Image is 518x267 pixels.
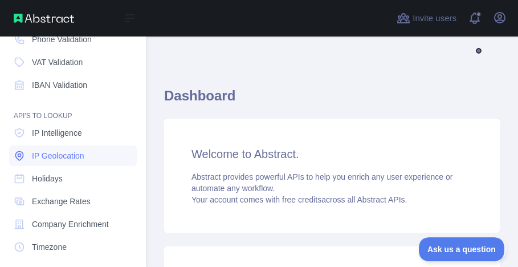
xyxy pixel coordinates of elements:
[9,29,137,50] a: Phone Validation
[9,237,137,257] a: Timezone
[14,14,74,23] img: Abstract API
[9,52,137,72] a: VAT Validation
[191,195,407,204] span: Your account comes with across all Abstract APIs.
[32,173,63,184] span: Holidays
[9,191,137,212] a: Exchange Rates
[32,219,109,230] span: Company Enrichment
[9,123,137,143] a: IP Intelligence
[9,168,137,189] a: Holidays
[32,34,92,45] span: Phone Validation
[9,75,137,95] a: IBAN Validation
[164,87,500,114] h1: Dashboard
[32,150,84,161] span: IP Geolocation
[413,12,456,25] span: Invite users
[394,9,459,27] button: Invite users
[191,146,472,162] h3: Welcome to Abstract.
[32,241,67,253] span: Timezone
[9,98,137,120] div: API'S TO LOOKUP
[282,195,321,204] span: free credits
[191,172,452,193] span: Abstract provides powerful APIs to help you enrich any user experience or automate any workflow.
[32,196,91,207] span: Exchange Rates
[9,145,137,166] a: IP Geolocation
[32,56,83,68] span: VAT Validation
[32,79,87,91] span: IBAN Validation
[32,127,82,139] span: IP Intelligence
[9,214,137,234] a: Company Enrichment
[419,237,507,261] iframe: Toggle Customer Support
